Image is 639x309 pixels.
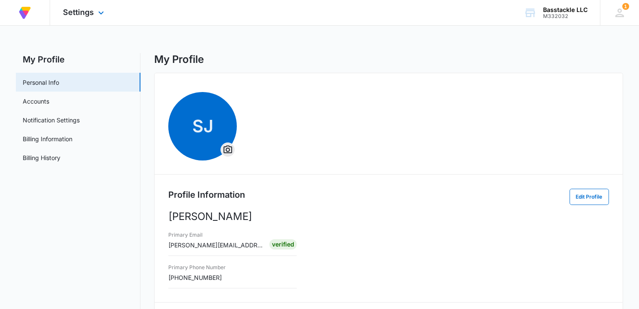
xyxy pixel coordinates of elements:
[168,262,226,282] div: [PHONE_NUMBER]
[269,239,297,250] div: Verified
[23,153,60,162] a: Billing History
[622,3,629,10] span: 1
[168,264,226,271] h3: Primary Phone Number
[63,8,94,17] span: Settings
[543,13,588,19] div: account id
[23,116,80,125] a: Notification Settings
[168,92,237,160] span: SJOverflow Menu
[16,53,140,66] h2: My Profile
[543,6,588,13] div: account name
[168,209,609,224] p: [PERSON_NAME]
[23,97,49,106] a: Accounts
[168,241,321,249] span: [PERSON_NAME][EMAIL_ADDRESS][DOMAIN_NAME]
[168,188,245,201] h2: Profile Information
[221,143,235,157] button: Overflow Menu
[622,3,629,10] div: notifications count
[23,78,59,87] a: Personal Info
[168,231,263,239] h3: Primary Email
[570,189,609,205] button: Edit Profile
[23,134,72,143] a: Billing Information
[17,5,33,21] img: Volusion
[168,92,237,160] span: SJ
[154,53,204,66] h1: My Profile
